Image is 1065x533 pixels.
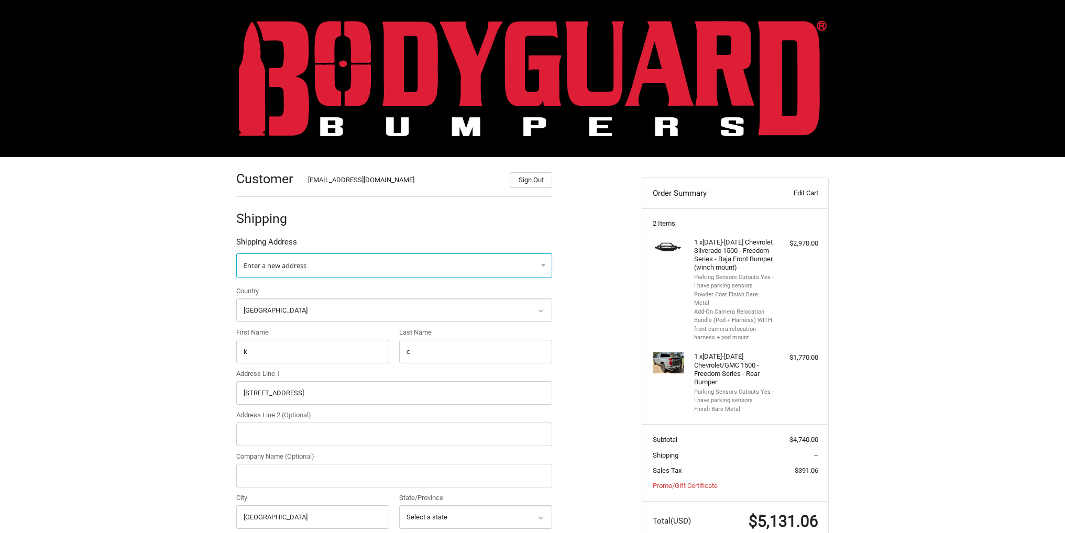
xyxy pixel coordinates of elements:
label: First Name [236,327,389,338]
h2: Customer [236,171,298,187]
h3: 2 Items [653,219,818,228]
li: Parking Sensors Cutouts Yes - I have parking sensors [694,273,774,291]
small: (Optional) [282,411,311,419]
span: Shipping [653,451,678,459]
li: Powder Coat Finish Bare Metal [694,291,774,308]
iframe: Chat Widget [1013,483,1065,533]
li: Add-On Camera Relocation Bundle (Pod + Harness) WITH front camera relocation harness + pod mount [694,308,774,342]
li: Parking Sensors Cutouts Yes - I have parking sensors [694,388,774,405]
span: -- [814,451,818,459]
span: $391.06 [795,467,818,474]
span: Enter a new address [244,261,306,270]
button: Sign Out [510,172,552,188]
div: [EMAIL_ADDRESS][DOMAIN_NAME] [308,175,500,188]
h4: 1 x [DATE]-[DATE] Chevrolet Silverado 1500 - Freedom Series - Baja Front Bumper (winch mount) [694,238,774,272]
a: Enter or select a different address [236,253,552,277]
label: Address Line 2 [236,410,552,420]
li: Finish Bare Metal [694,405,774,414]
label: Address Line 1 [236,369,552,379]
span: Total (USD) [653,516,691,526]
small: (Optional) [285,452,314,460]
a: Promo/Gift Certificate [653,482,718,490]
h2: Shipping [236,210,298,227]
span: Subtotal [653,436,677,443]
label: Country [236,286,552,296]
span: $5,131.06 [749,512,818,530]
h3: Order Summary [653,188,766,198]
div: $2,970.00 [777,238,818,249]
span: Sales Tax [653,467,682,474]
div: $1,770.00 [777,352,818,363]
label: Last Name [399,327,552,338]
legend: Shipping Address [236,236,297,253]
label: Company Name [236,451,552,462]
a: Edit Cart [766,188,818,198]
img: BODYGUARD BUMPERS [239,20,827,136]
label: State/Province [399,493,552,503]
h4: 1 x [DATE]-[DATE] Chevrolet/GMC 1500 - Freedom Series - Rear Bumper [694,352,774,386]
span: $4,740.00 [789,436,818,443]
label: City [236,493,389,503]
